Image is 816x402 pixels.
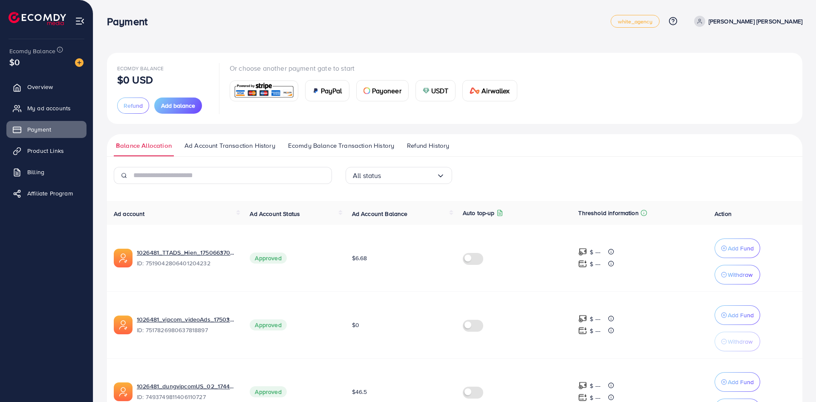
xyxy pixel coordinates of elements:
p: $ --- [590,326,600,336]
a: Product Links [6,142,87,159]
img: card [423,87,430,94]
img: image [75,58,84,67]
span: Refund [124,101,143,110]
button: Add Fund [715,372,760,392]
a: 1026481_TTADS_Hien_1750663705167 [137,248,236,257]
span: Ecomdy Balance Transaction History [288,141,394,150]
p: $ --- [590,247,600,257]
span: $46.5 [352,388,367,396]
span: Ecomdy Balance [9,47,55,55]
span: Add balance [161,101,195,110]
span: Ad Account Status [250,210,300,218]
span: Ad Account Transaction History [185,141,275,150]
a: cardAirwallex [462,80,517,101]
button: Add balance [154,98,202,114]
span: Balance Allocation [116,141,172,150]
div: <span class='underline'>1026481_dungvipcomUS_02_1744774713900</span></br>7493749811406110727 [137,382,236,402]
span: Overview [27,83,53,91]
span: All status [353,169,381,182]
button: Withdraw [715,265,760,284]
span: Ecomdy Balance [117,65,164,72]
span: Payment [27,125,51,134]
span: Product Links [27,146,64,155]
img: logo [9,12,66,25]
img: card [233,82,295,100]
img: top-up amount [578,381,587,390]
p: Withdraw [728,270,753,280]
a: cardPayoneer [356,80,409,101]
span: Billing [27,168,44,176]
p: $ --- [590,381,600,391]
span: Airwallex [482,86,510,96]
button: Withdraw [715,332,760,351]
img: top-up amount [578,393,587,402]
iframe: Chat [780,364,810,396]
div: Search for option [346,167,452,184]
div: <span class='underline'>1026481_TTADS_Hien_1750663705167</span></br>7519042806401204232 [137,248,236,268]
span: Ad Account Balance [352,210,408,218]
span: ID: 7519042806401204232 [137,259,236,267]
span: Approved [250,319,286,330]
span: Payoneer [372,86,401,96]
span: Ad account [114,210,145,218]
p: Threshold information [578,208,638,218]
p: Auto top-up [463,208,495,218]
span: ID: 7517826980637818897 [137,326,236,334]
span: $0 [352,321,359,329]
img: top-up amount [578,247,587,256]
a: white_agency [611,15,660,28]
a: Affiliate Program [6,185,87,202]
span: $6.68 [352,254,367,262]
span: Affiliate Program [27,189,73,198]
button: Add Fund [715,238,760,258]
span: ID: 7493749811406110727 [137,393,236,401]
p: $ --- [590,314,600,324]
span: Approved [250,253,286,264]
a: Payment [6,121,87,138]
span: My ad accounts [27,104,71,112]
button: Add Fund [715,305,760,325]
p: [PERSON_NAME] [PERSON_NAME] [709,16,802,26]
img: card [363,87,370,94]
span: Action [715,210,732,218]
div: <span class='underline'>1026481_vipcom_videoAds_1750380509111</span></br>7517826980637818897 [137,315,236,335]
img: ic-ads-acc.e4c84228.svg [114,249,133,267]
span: $0 [9,56,20,68]
span: PayPal [321,86,342,96]
p: $0 USD [117,75,153,85]
h3: Payment [107,15,154,28]
a: cardPayPal [305,80,349,101]
img: top-up amount [578,326,587,335]
a: cardUSDT [415,80,456,101]
p: Add Fund [728,310,754,320]
img: card [470,87,480,94]
span: USDT [431,86,449,96]
img: top-up amount [578,314,587,323]
p: Withdraw [728,336,753,347]
span: white_agency [618,19,652,24]
p: Or choose another payment gate to start [230,63,524,73]
a: My ad accounts [6,100,87,117]
a: card [230,80,298,101]
a: Billing [6,164,87,181]
a: Overview [6,78,87,95]
p: $ --- [590,259,600,269]
img: top-up amount [578,259,587,268]
a: 1026481_dungvipcomUS_02_1744774713900 [137,382,236,391]
p: Add Fund [728,243,754,253]
span: Approved [250,386,286,397]
img: ic-ads-acc.e4c84228.svg [114,382,133,401]
button: Refund [117,98,149,114]
p: Add Fund [728,377,754,387]
img: card [312,87,319,94]
a: 1026481_vipcom_videoAds_1750380509111 [137,315,236,324]
img: menu [75,16,85,26]
span: Refund History [407,141,449,150]
img: ic-ads-acc.e4c84228.svg [114,316,133,334]
input: Search for option [381,169,436,182]
a: [PERSON_NAME] [PERSON_NAME] [691,16,802,27]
